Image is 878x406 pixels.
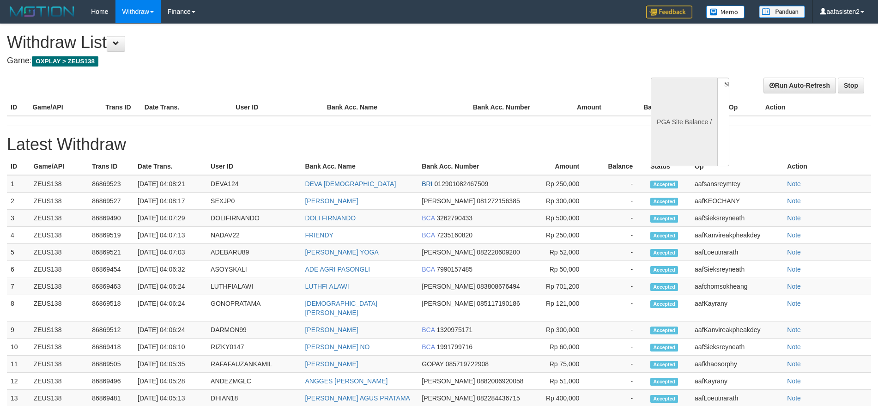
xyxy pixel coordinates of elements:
td: Rp 250,000 [530,227,593,244]
th: User ID [232,99,323,116]
td: ZEUS138 [30,339,88,356]
a: DEVA [DEMOGRAPHIC_DATA] [305,180,396,188]
span: Accepted [650,378,678,386]
td: ZEUS138 [30,244,88,261]
td: LUTHFIALAWI [207,278,301,295]
td: [DATE] 04:05:35 [134,356,207,373]
td: - [593,261,647,278]
td: Rp 60,000 [530,339,593,356]
td: ZEUS138 [30,321,88,339]
td: aafSieksreyneath [691,261,783,278]
div: PGA Site Balance / [651,78,717,166]
a: Note [787,377,801,385]
a: ADE AGRI PASONGLI [305,266,370,273]
td: [DATE] 04:06:10 [134,339,207,356]
a: LUTHFI ALAWI [305,283,349,290]
a: [PERSON_NAME] [305,360,358,368]
td: 86869523 [88,175,134,193]
td: 86869496 [88,373,134,390]
span: [PERSON_NAME] [422,283,475,290]
th: ID [7,99,29,116]
td: aafsansreymtey [691,175,783,193]
a: [PERSON_NAME] [305,197,358,205]
th: Amount [530,158,593,175]
td: Rp 121,000 [530,295,593,321]
td: 86869527 [88,193,134,210]
td: 86869521 [88,244,134,261]
span: 081272156385 [477,197,520,205]
span: [PERSON_NAME] [422,377,475,385]
span: Accepted [650,266,678,274]
a: Note [787,214,801,222]
img: panduan.png [759,6,805,18]
td: 86869418 [88,339,134,356]
td: - [593,227,647,244]
th: Date Trans. [134,158,207,175]
span: Accepted [650,344,678,351]
td: DARMON99 [207,321,301,339]
a: Note [787,231,801,239]
td: ZEUS138 [30,295,88,321]
span: 1320975171 [436,326,472,333]
span: 3262790433 [436,214,472,222]
th: Op [691,158,783,175]
td: ZEUS138 [30,210,88,227]
td: [DATE] 04:08:17 [134,193,207,210]
td: [DATE] 04:08:21 [134,175,207,193]
td: ZEUS138 [30,261,88,278]
td: - [593,244,647,261]
span: BCA [422,266,435,273]
span: Accepted [650,327,678,334]
td: GONOPRATAMA [207,295,301,321]
span: 0882006920058 [477,377,523,385]
td: 86869490 [88,210,134,227]
span: BCA [422,343,435,351]
td: Rp 300,000 [530,321,593,339]
a: Note [787,248,801,256]
a: [PERSON_NAME] [305,326,358,333]
td: Rp 50,000 [530,261,593,278]
span: 083808676494 [477,283,520,290]
span: Accepted [650,283,678,291]
td: - [593,175,647,193]
td: - [593,278,647,295]
td: 7 [7,278,30,295]
td: aafKayrany [691,295,783,321]
td: ZEUS138 [30,356,88,373]
td: aafLoeutnarath [691,244,783,261]
th: Action [762,99,871,116]
td: ZEUS138 [30,373,88,390]
td: 9 [7,321,30,339]
td: 86869519 [88,227,134,244]
th: Date Trans. [141,99,232,116]
th: Bank Acc. Name [323,99,469,116]
th: Bank Acc. Name [301,158,418,175]
td: 12 [7,373,30,390]
span: 7235160820 [436,231,472,239]
th: ID [7,158,30,175]
a: ANGGES [PERSON_NAME] [305,377,388,385]
th: Amount [542,99,615,116]
h1: Latest Withdraw [7,135,871,154]
span: Accepted [650,215,678,223]
span: 7990157485 [436,266,472,273]
th: Trans ID [88,158,134,175]
td: 2 [7,193,30,210]
a: Note [787,283,801,290]
span: 082220609200 [477,248,520,256]
a: DOLI FIRNANDO [305,214,356,222]
span: Accepted [650,300,678,308]
span: [PERSON_NAME] [422,394,475,402]
td: 86869518 [88,295,134,321]
td: - [593,210,647,227]
td: NADAV22 [207,227,301,244]
td: 8 [7,295,30,321]
th: Trans ID [102,99,140,116]
td: SEXJP0 [207,193,301,210]
td: aafSieksreyneath [691,210,783,227]
td: Rp 51,000 [530,373,593,390]
td: aafSieksreyneath [691,339,783,356]
a: Note [787,300,801,307]
span: Accepted [650,249,678,257]
h4: Game: [7,56,576,66]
